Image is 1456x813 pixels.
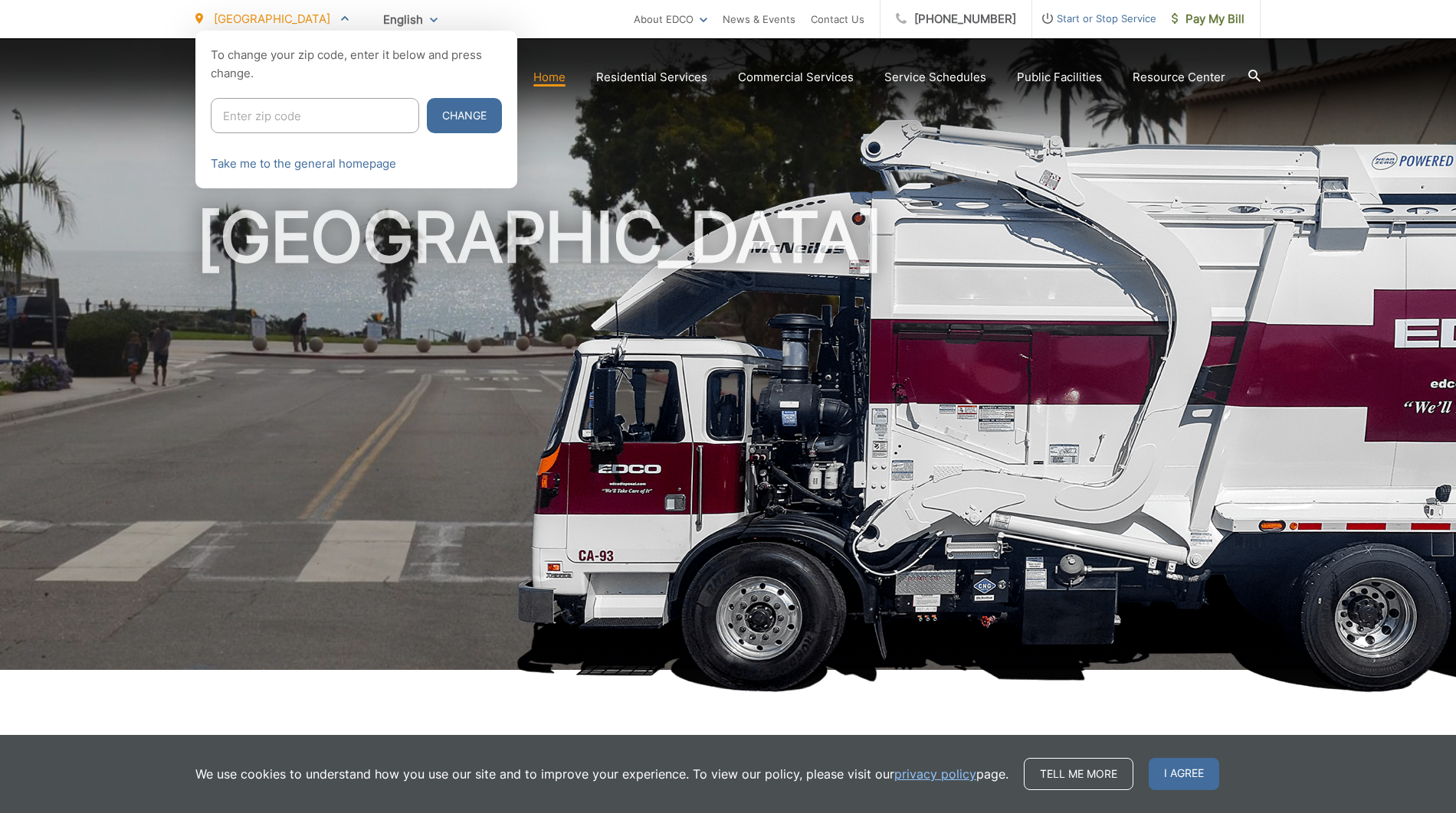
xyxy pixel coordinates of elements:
[894,765,976,783] a: privacy policy
[211,155,396,173] a: Take me to the general homepage
[427,98,502,133] button: Change
[211,98,419,133] input: Enter zip code
[372,6,449,33] span: English
[1024,758,1133,790] a: Tell me more
[1149,758,1219,790] span: I agree
[634,10,707,28] a: About EDCO
[211,46,502,83] p: To change your zip code, enter it below and press change.
[214,11,330,26] span: [GEOGRAPHIC_DATA]
[195,765,1008,783] p: We use cookies to understand how you use our site and to improve your experience. To view our pol...
[811,10,864,28] a: Contact Us
[723,10,795,28] a: News & Events
[1172,10,1244,28] span: Pay My Bill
